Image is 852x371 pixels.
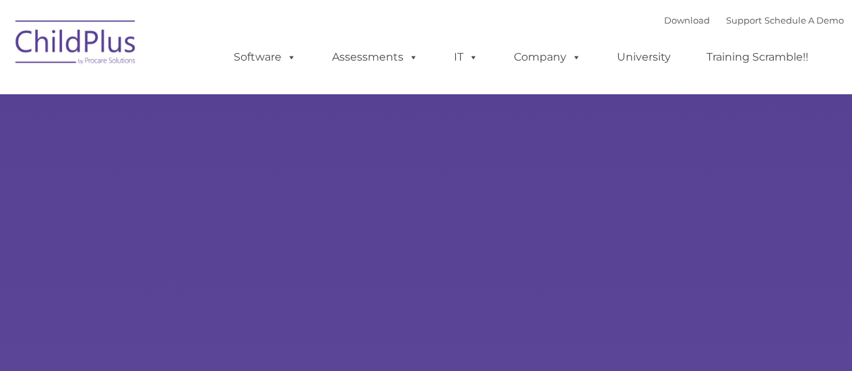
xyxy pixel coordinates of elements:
a: Support [726,15,762,26]
a: IT [440,44,492,71]
a: Company [500,44,595,71]
a: Software [220,44,310,71]
font: | [664,15,844,26]
a: University [603,44,684,71]
a: Assessments [319,44,432,71]
a: Training Scramble!! [693,44,822,71]
a: Schedule A Demo [764,15,844,26]
a: Download [664,15,710,26]
img: ChildPlus by Procare Solutions [9,11,143,78]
